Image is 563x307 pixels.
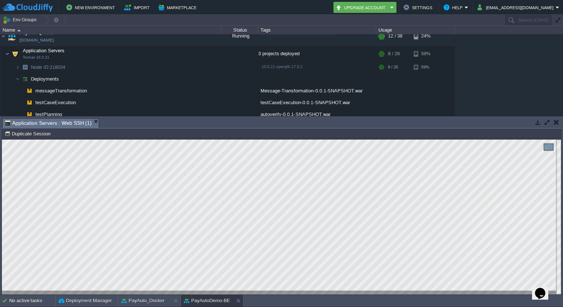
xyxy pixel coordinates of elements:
div: 24% [414,26,438,46]
img: AMDAwAAAACH5BAEAAAAALAAAAAABAAEAAAICRAEAOw== [24,97,35,108]
a: messageTransformation [35,88,88,94]
img: AMDAwAAAACH5BAEAAAAALAAAAAABAAEAAAICRAEAOw== [20,85,24,96]
button: [EMAIL_ADDRESS][DOMAIN_NAME] [478,3,556,12]
img: CloudJiffy [3,3,53,12]
button: Deployment Manager [59,297,112,304]
div: autoverify-0.0.1-SNAPSHOT.war [258,109,376,120]
img: AMDAwAAAACH5BAEAAAAALAAAAAABAAEAAAICRAEAOw== [20,61,30,73]
button: Duplicate Session [4,130,53,137]
a: Node ID:218034 [30,64,66,70]
button: Upgrade Account [336,3,388,12]
button: Env Groups [3,15,39,25]
img: AMDAwAAAACH5BAEAAAAALAAAAAABAAEAAAICRAEAOw== [5,46,10,61]
button: New Environment [66,3,117,12]
div: Status [222,26,258,34]
div: testCaseExecution-0.0.1-SNAPSHOT.war [258,97,376,108]
img: AMDAwAAAACH5BAEAAAAALAAAAAABAAEAAAICRAEAOw== [20,73,30,85]
img: AMDAwAAAACH5BAEAAAAALAAAAAABAAEAAAICRAEAOw== [15,61,20,73]
img: AMDAwAAAACH5BAEAAAAALAAAAAABAAEAAAICRAEAOw== [15,73,20,85]
button: Marketplace [158,3,199,12]
div: 59% [414,46,438,61]
img: AMDAwAAAACH5BAEAAAAALAAAAAABAAEAAAICRAEAOw== [17,29,21,31]
img: AMDAwAAAACH5BAEAAAAALAAAAAABAAEAAAICRAEAOw== [20,97,24,108]
div: Message-Transformation-0.0.1-SNAPSHOT.war [258,85,376,96]
div: Tags [259,26,376,34]
a: Application ServersTomcat 10.0.21 [22,48,66,53]
a: [DOMAIN_NAME] [20,36,54,44]
a: Deployments [30,76,60,82]
button: PayAutoDemo-BE [184,297,230,304]
span: Tomcat 10.0.21 [23,55,49,60]
img: AMDAwAAAACH5BAEAAAAALAAAAAABAAEAAAICRAEAOw== [24,85,35,96]
img: AMDAwAAAACH5BAEAAAAALAAAAAABAAEAAAICRAEAOw== [20,109,24,120]
span: 10.0.21-openjdk-17.0.2 [262,64,303,69]
span: Application Servers [22,47,66,54]
a: testPlanning [35,111,63,117]
span: Node ID: [31,64,50,70]
div: 59% [414,61,438,73]
div: 8 / 26 [388,61,398,73]
div: 12 / 38 [388,26,402,46]
button: Settings [403,3,434,12]
img: AMDAwAAAACH5BAEAAAAALAAAAAABAAEAAAICRAEAOw== [7,26,17,46]
div: 3 projects deployed [258,46,376,61]
div: Running [221,26,258,46]
span: Application Servers : Web SSH (1) [5,119,92,128]
div: 8 / 26 [388,46,400,61]
a: testCaseExecution [35,99,77,106]
button: Import [124,3,152,12]
div: Name [1,26,221,34]
button: Help [444,3,465,12]
iframe: chat widget [532,278,556,300]
img: AMDAwAAAACH5BAEAAAAALAAAAAABAAEAAAICRAEAOw== [0,26,6,46]
img: AMDAwAAAACH5BAEAAAAALAAAAAABAAEAAAICRAEAOw== [24,109,35,120]
button: PayAuto_Docker [121,297,165,304]
div: No active tasks [9,295,55,307]
div: Usage [377,26,454,34]
img: AMDAwAAAACH5BAEAAAAALAAAAAABAAEAAAICRAEAOw== [10,46,20,61]
span: 218034 [30,64,66,70]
